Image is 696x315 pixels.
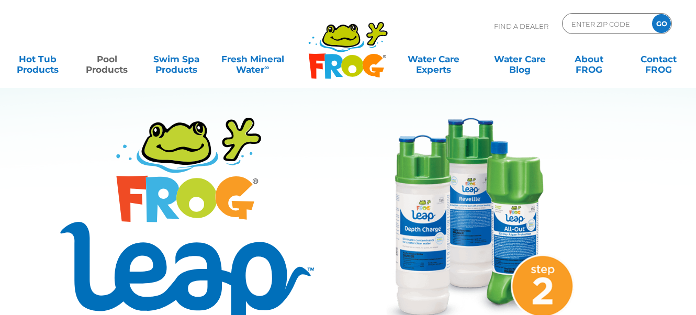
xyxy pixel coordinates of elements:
a: Water CareExperts [389,49,477,70]
input: Zip Code Form [570,16,641,31]
a: Water CareBlog [492,49,546,70]
a: PoolProducts [80,49,134,70]
a: Hot TubProducts [10,49,64,70]
a: AboutFROG [562,49,616,70]
a: Fresh MineralWater∞ [219,49,286,70]
a: ContactFROG [632,49,686,70]
p: Find A Dealer [494,13,548,39]
a: Swim SpaProducts [149,49,203,70]
sup: ∞ [264,63,269,71]
input: GO [652,14,671,33]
